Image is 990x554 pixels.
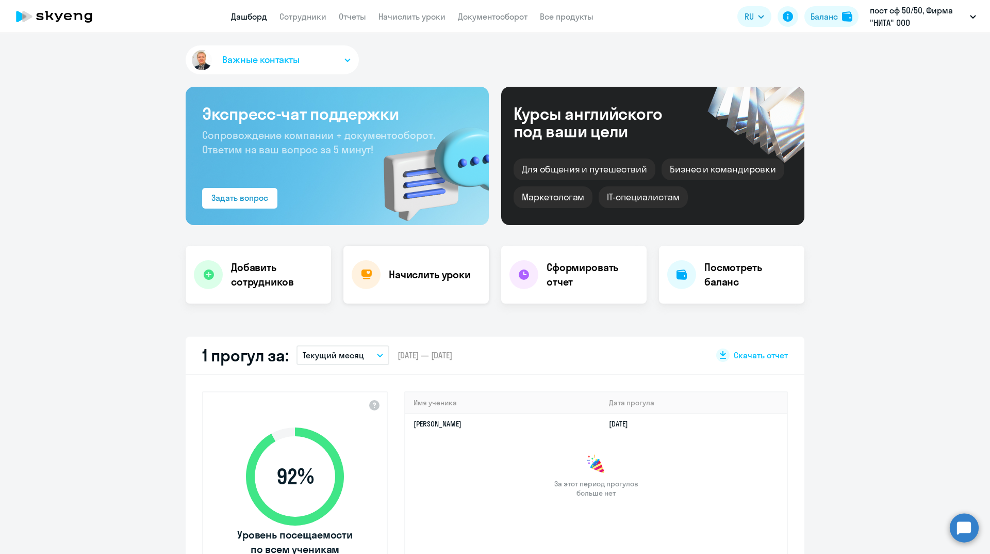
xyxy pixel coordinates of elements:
[389,267,471,282] h4: Начислить уроки
[339,11,366,22] a: Отчеты
[737,6,771,27] button: RU
[378,11,445,22] a: Начислить уроки
[662,159,784,180] div: Бизнес и командировки
[734,350,788,361] span: Скачать отчет
[458,11,527,22] a: Документооборот
[601,392,787,414] th: Дата прогула
[842,11,852,22] img: balance
[202,129,435,156] span: Сопровождение компании + документооборот. Ответим на ваш вопрос за 5 минут!
[870,4,966,29] p: пост сф 50/50, Фирма "НИТА" ООО
[236,464,354,489] span: 92 %
[296,345,389,365] button: Текущий месяц
[369,109,489,225] img: bg-img
[405,392,601,414] th: Имя ученика
[202,188,277,209] button: Задать вопрос
[704,260,796,289] h4: Посмотреть баланс
[514,186,592,208] div: Маркетологам
[865,4,981,29] button: пост сф 50/50, Фирма "НИТА" ООО
[398,350,452,361] span: [DATE] — [DATE]
[745,10,754,23] span: RU
[514,105,690,140] div: Курсы английского под ваши цели
[553,479,639,498] span: За этот период прогулов больше нет
[811,10,838,23] div: Баланс
[514,159,655,180] div: Для общения и путешествий
[586,454,606,475] img: congrats
[211,192,268,204] div: Задать вопрос
[414,419,461,429] a: [PERSON_NAME]
[279,11,326,22] a: Сотрудники
[547,260,638,289] h4: Сформировать отчет
[231,11,267,22] a: Дашборд
[231,260,323,289] h4: Добавить сотрудников
[222,53,300,67] span: Важные контакты
[804,6,859,27] button: Балансbalance
[202,103,472,124] h3: Экспресс-чат поддержки
[540,11,593,22] a: Все продукты
[202,345,288,366] h2: 1 прогул за:
[190,48,214,72] img: avatar
[609,419,636,429] a: [DATE]
[186,45,359,74] button: Важные контакты
[303,349,364,361] p: Текущий месяц
[599,186,687,208] div: IT-специалистам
